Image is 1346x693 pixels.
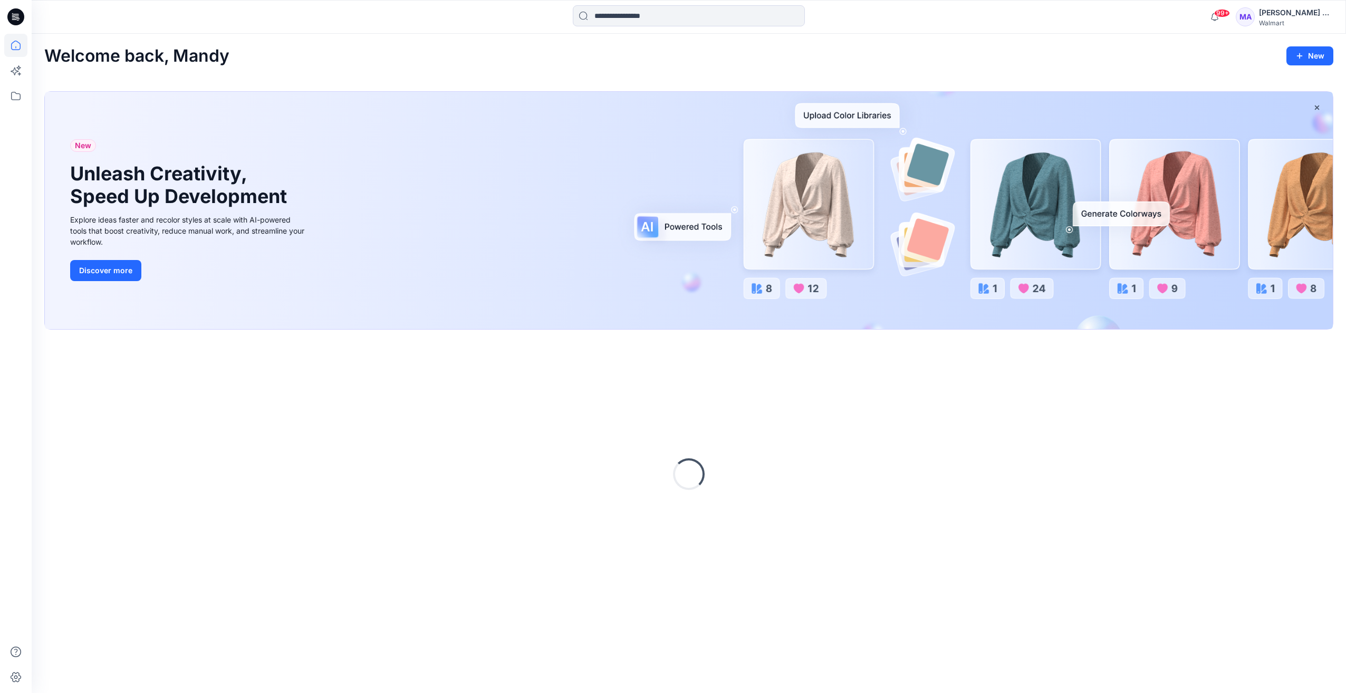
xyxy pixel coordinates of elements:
[1259,19,1333,27] div: Walmart
[1259,6,1333,19] div: [PERSON_NAME] Au-[PERSON_NAME]
[70,214,307,247] div: Explore ideas faster and recolor styles at scale with AI-powered tools that boost creativity, red...
[1236,7,1255,26] div: MA
[1214,9,1230,17] span: 99+
[44,46,229,66] h2: Welcome back, Mandy
[1286,46,1333,65] button: New
[70,162,292,208] h1: Unleash Creativity, Speed Up Development
[70,260,307,281] a: Discover more
[75,139,91,152] span: New
[70,260,141,281] button: Discover more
